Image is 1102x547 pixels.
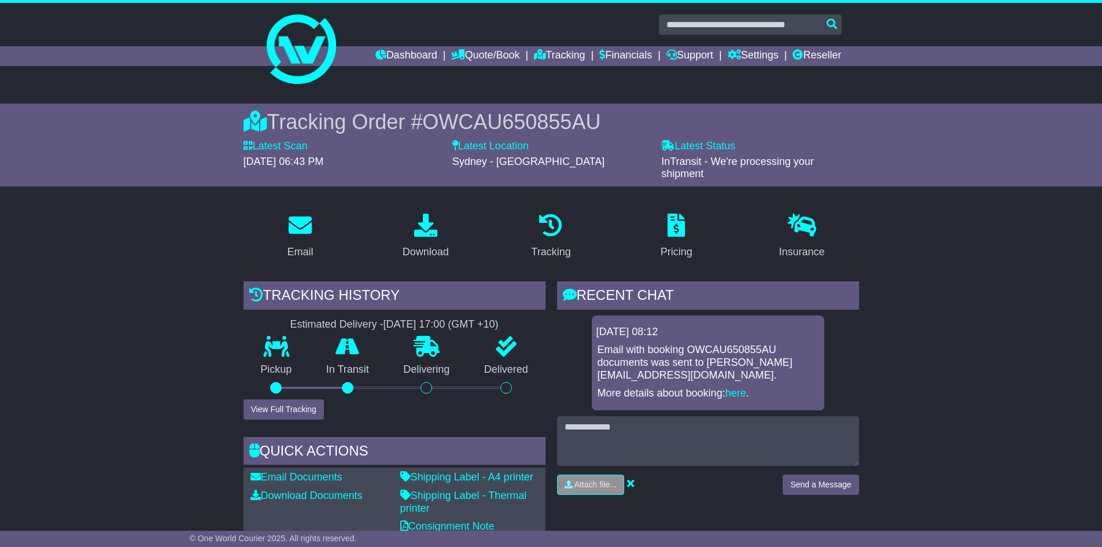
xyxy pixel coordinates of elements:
span: InTransit - We're processing your shipment [661,156,814,180]
p: Email with booking OWCAU650855AU documents was sent to [PERSON_NAME][EMAIL_ADDRESS][DOMAIN_NAME]. [598,344,819,381]
label: Latest Status [661,140,735,153]
a: Settings [728,46,779,66]
a: Consignment Note [400,520,495,532]
p: In Transit [309,364,386,376]
a: Pricing [653,210,700,264]
div: Pricing [661,244,692,260]
div: Tracking [531,244,570,260]
div: Insurance [779,244,825,260]
label: Latest Location [452,140,529,153]
p: More details about booking: . [598,387,819,400]
label: Latest Scan [244,140,308,153]
span: © One World Courier 2025. All rights reserved. [190,534,357,543]
p: Delivering [386,364,467,376]
a: Reseller [793,46,841,66]
span: [DATE] 06:43 PM [244,156,324,167]
p: Delivered [467,364,546,376]
div: [DATE] 08:12 [596,326,820,339]
a: Financials [599,46,652,66]
a: Download Documents [250,490,363,501]
div: Tracking history [244,281,546,313]
a: Quote/Book [451,46,519,66]
a: Email Documents [250,471,342,483]
a: Email [279,210,320,264]
a: Shipping Label - A4 printer [400,471,533,483]
p: Pickup [244,364,309,376]
a: Dashboard [375,46,437,66]
a: here [725,387,746,399]
a: Support [666,46,713,66]
span: OWCAU650855AU [422,110,600,134]
a: Tracking [534,46,585,66]
span: Sydney - [GEOGRAPHIC_DATA] [452,156,605,167]
a: Shipping Label - Thermal printer [400,490,527,514]
a: Insurance [772,210,832,264]
button: View Full Tracking [244,399,324,420]
div: Tracking Order # [244,109,859,134]
a: Tracking [524,210,578,264]
a: Download [395,210,456,264]
div: Quick Actions [244,437,546,468]
div: RECENT CHAT [557,281,859,313]
div: Estimated Delivery - [244,318,546,331]
div: [DATE] 17:00 (GMT +10) [384,318,499,331]
div: Download [403,244,449,260]
div: Email [287,244,313,260]
button: Send a Message [783,475,858,495]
